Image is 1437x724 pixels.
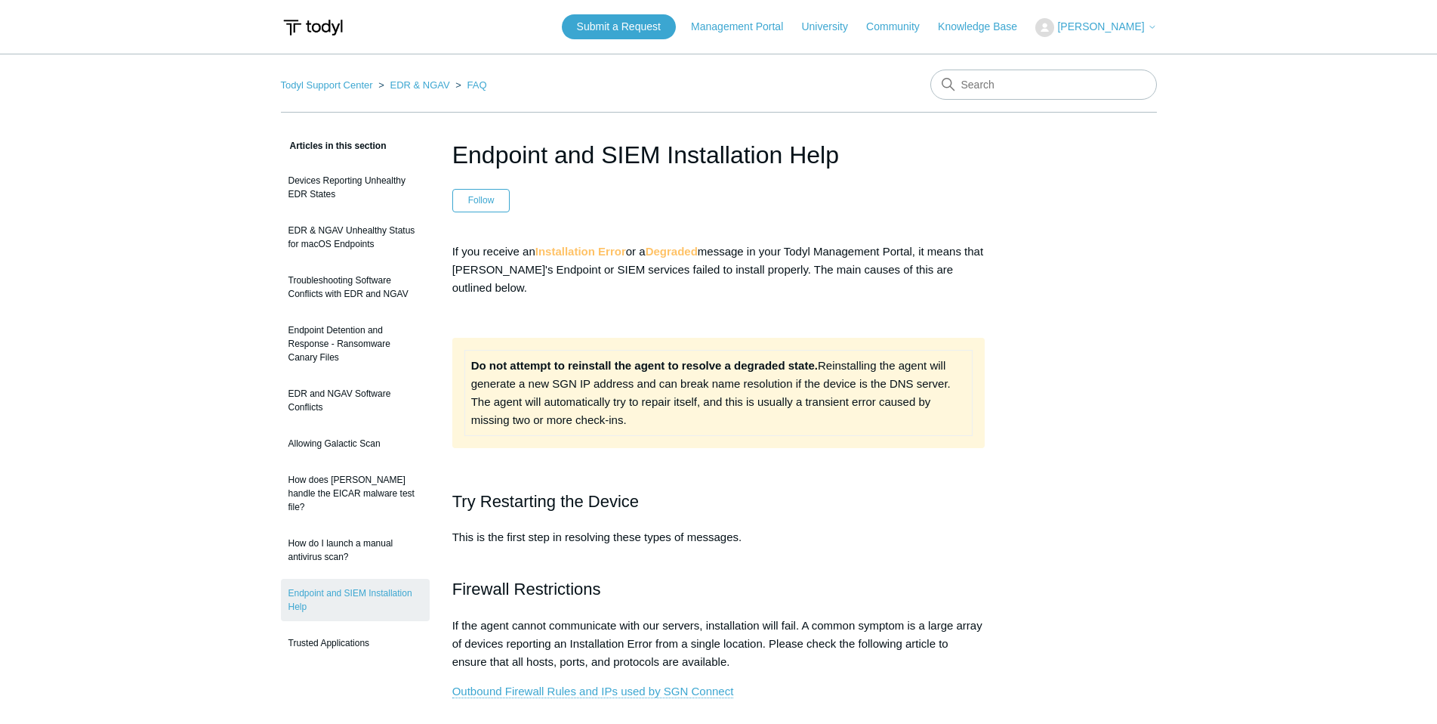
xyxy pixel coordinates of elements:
[452,528,985,565] p: This is the first step in resolving these types of messages.
[281,216,430,258] a: EDR & NGAV Unhealthy Status for macOS Endpoints
[452,488,985,515] h2: Try Restarting the Device
[801,19,862,35] a: University
[691,19,798,35] a: Management Portal
[281,79,376,91] li: Todyl Support Center
[281,629,430,657] a: Trusted Applications
[375,79,452,91] li: EDR & NGAV
[866,19,935,35] a: Community
[390,79,449,91] a: EDR & NGAV
[464,350,973,435] td: Reinstalling the agent will generate a new SGN IP address and can break name resolution if the de...
[1057,20,1144,32] span: [PERSON_NAME]
[281,266,430,308] a: Troubleshooting Software Conflicts with EDR and NGAV
[452,576,985,602] h2: Firewall Restrictions
[452,189,510,212] button: Follow Article
[1035,18,1156,37] button: [PERSON_NAME]
[938,19,1032,35] a: Knowledge Base
[452,243,985,297] p: If you receive an or a message in your Todyl Management Portal, it means that [PERSON_NAME]'s End...
[281,466,430,521] a: How does [PERSON_NAME] handle the EICAR malware test file?
[562,14,676,39] a: Submit a Request
[930,70,1157,100] input: Search
[281,579,430,621] a: Endpoint and SIEM Installation Help
[471,359,818,372] strong: Do not attempt to reinstall the agent to resolve a degraded state.
[452,79,486,91] li: FAQ
[535,245,626,258] strong: Installation Error
[281,529,430,571] a: How do I launch a manual antivirus scan?
[281,79,373,91] a: Todyl Support Center
[281,429,430,458] a: Allowing Galactic Scan
[467,79,487,91] a: FAQ
[281,166,430,209] a: Devices Reporting Unhealthy EDR States
[281,141,387,151] span: Articles in this section
[452,685,734,698] a: Outbound Firewall Rules and IPs used by SGN Connect
[281,14,345,42] img: Todyl Support Center Help Center home page
[452,137,985,173] h1: Endpoint and SIEM Installation Help
[452,617,985,671] p: If the agent cannot communicate with our servers, installation will fail. A common symptom is a l...
[646,245,698,258] strong: Degraded
[281,379,430,422] a: EDR and NGAV Software Conflicts
[281,316,430,372] a: Endpoint Detention and Response - Ransomware Canary Files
